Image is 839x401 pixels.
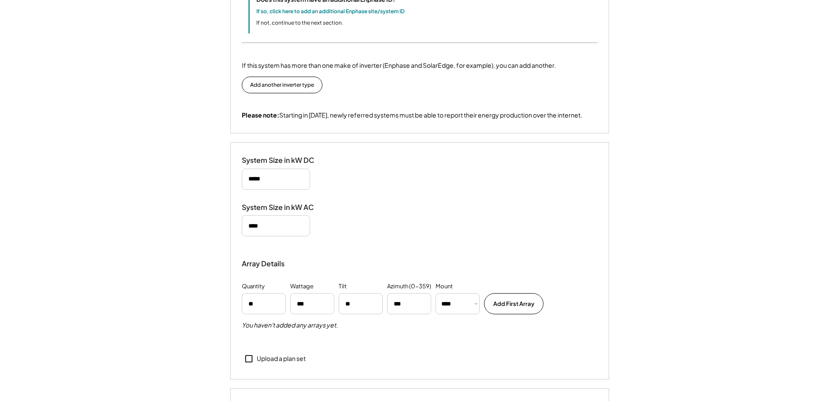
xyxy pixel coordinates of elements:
[257,354,306,363] div: Upload a plan set
[242,321,338,330] h5: You haven't added any arrays yet.
[387,282,431,291] div: Azimuth (0-359)
[242,282,265,291] div: Quantity
[339,282,347,291] div: Tilt
[436,282,453,291] div: Mount
[256,19,343,27] div: If not, continue to the next section.
[242,258,286,269] div: Array Details
[242,77,322,93] button: Add another inverter type
[242,203,330,212] div: System Size in kW AC
[290,282,314,291] div: Wattage
[242,61,556,70] div: If this system has more than one make of inverter (Enphase and SolarEdge, for example), you can a...
[256,7,405,15] div: If so, click here to add an additional Enphase site/system ID
[242,111,279,119] strong: Please note:
[484,293,543,314] button: Add First Array
[242,156,330,165] div: System Size in kW DC
[242,111,582,120] div: Starting in [DATE], newly referred systems must be able to report their energy production over th...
